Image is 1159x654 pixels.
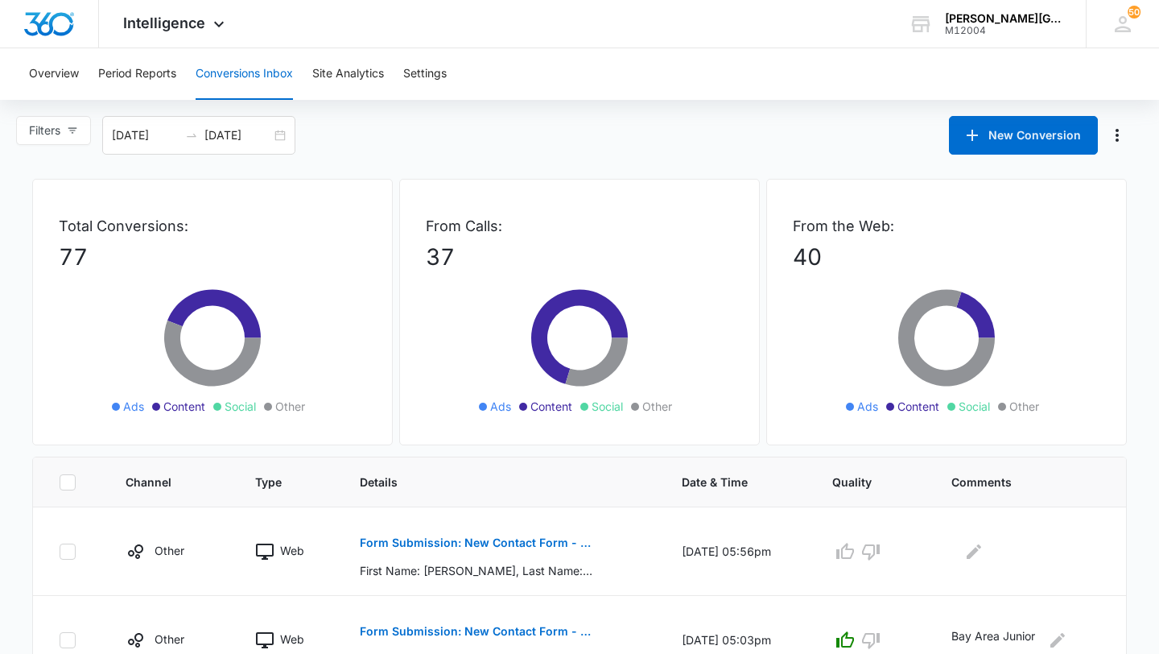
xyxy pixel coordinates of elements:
[275,398,305,415] span: Other
[490,398,511,415] span: Ads
[961,539,987,565] button: Edit Comments
[360,524,594,562] button: Form Submission: New Contact Form - [PERSON_NAME] Tennis
[59,215,366,237] p: Total Conversions:
[255,474,298,490] span: Type
[29,122,60,139] span: Filters
[360,626,594,637] p: Form Submission: New Contact Form - [PERSON_NAME] Tennis
[225,398,256,415] span: Social
[163,398,205,415] span: Content
[426,240,733,274] p: 37
[280,542,304,559] p: Web
[662,507,813,596] td: [DATE] 05:56pm
[832,474,890,490] span: Quality
[949,116,1098,155] button: New Conversion
[185,129,198,142] span: to
[1104,122,1130,148] button: Manage Numbers
[682,474,770,490] span: Date & Time
[945,25,1062,36] div: account id
[360,537,594,548] p: Form Submission: New Contact Form - [PERSON_NAME] Tennis
[360,612,594,651] button: Form Submission: New Contact Form - [PERSON_NAME] Tennis
[1128,6,1140,19] div: notifications count
[123,398,144,415] span: Ads
[59,240,366,274] p: 77
[945,12,1062,25] div: account name
[280,631,304,648] p: Web
[16,116,91,145] button: Filters
[426,215,733,237] p: From Calls:
[196,48,293,100] button: Conversions Inbox
[1045,627,1070,653] button: Edit Comments
[204,126,271,144] input: End date
[185,129,198,142] span: swap-right
[126,474,193,490] span: Channel
[360,474,620,490] span: Details
[951,474,1077,490] span: Comments
[897,398,939,415] span: Content
[155,631,184,648] p: Other
[360,562,594,579] p: First Name: [PERSON_NAME], Last Name: [PERSON_NAME], Email: [EMAIL_ADDRESS], Phone: [PHONE_NUMBER...
[155,542,184,559] p: Other
[1009,398,1039,415] span: Other
[29,48,79,100] button: Overview
[123,14,205,31] span: Intelligence
[1128,6,1140,19] span: 50
[959,398,990,415] span: Social
[642,398,672,415] span: Other
[403,48,447,100] button: Settings
[592,398,623,415] span: Social
[98,48,176,100] button: Period Reports
[793,240,1100,274] p: 40
[793,215,1100,237] p: From the Web:
[951,627,1035,653] p: Bay Area Junior
[312,48,384,100] button: Site Analytics
[857,398,878,415] span: Ads
[112,126,179,144] input: Start date
[530,398,572,415] span: Content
